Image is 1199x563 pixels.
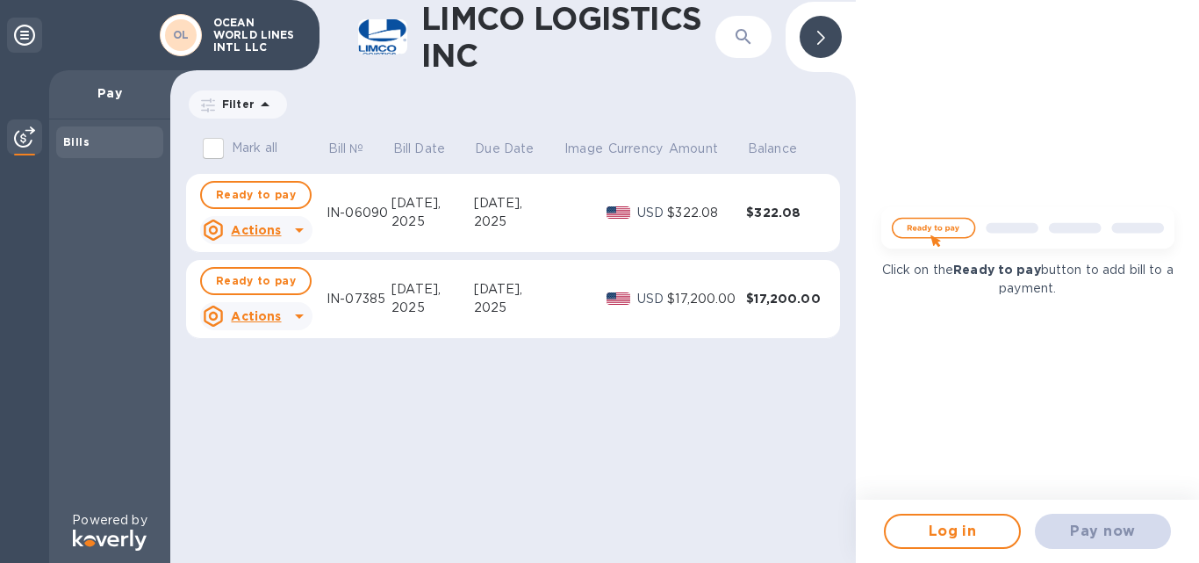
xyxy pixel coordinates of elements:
p: USD [637,204,668,222]
div: 2025 [391,213,474,231]
b: Ready to pay [953,263,1041,277]
p: Pay [63,84,156,102]
div: $322.08 [746,204,825,221]
div: [DATE], [391,280,474,299]
div: [DATE], [391,194,474,213]
button: Ready to pay [200,181,312,209]
img: Logo [73,530,147,551]
p: USD [637,290,668,308]
span: Balance [748,140,820,158]
span: Ready to pay [216,184,296,206]
p: Image [564,140,603,158]
div: $17,200.00 [746,290,825,307]
div: [DATE], [474,194,564,213]
button: Log in [884,514,1020,549]
div: $322.08 [667,204,746,222]
u: Actions [231,223,281,237]
div: $17,200.00 [667,290,746,308]
b: Bills [63,135,90,148]
p: Mark all [232,139,277,157]
div: 2025 [474,213,564,231]
b: OL [173,28,190,41]
p: Bill № [328,140,364,158]
div: 2025 [391,299,474,317]
p: Currency [608,140,663,158]
p: Powered by [72,511,147,530]
span: Amount [669,140,741,158]
div: IN-07385 [327,290,391,308]
p: Bill Date [393,140,445,158]
span: Bill № [328,140,387,158]
span: Ready to pay [216,271,296,292]
p: OCEAN WORLD LINES INTL LLC [213,17,301,54]
p: Filter [215,97,255,112]
span: Log in [900,521,1004,542]
u: Actions [231,309,281,323]
p: Balance [748,140,797,158]
button: Ready to pay [200,267,312,295]
div: [DATE], [474,280,564,299]
img: USD [607,206,630,219]
span: Bill Date [393,140,468,158]
div: IN-06090 [327,204,391,222]
img: USD [607,292,630,305]
div: 2025 [474,299,564,317]
span: Due Date [475,140,556,158]
p: Amount [669,140,718,158]
p: Click on the button to add bill to a payment. [871,261,1185,298]
p: Due Date [475,140,534,158]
